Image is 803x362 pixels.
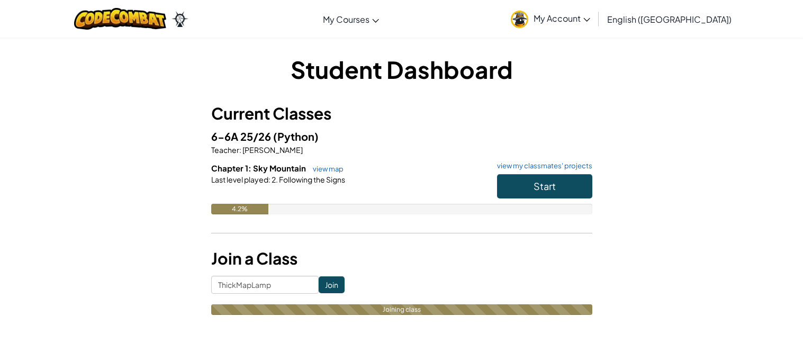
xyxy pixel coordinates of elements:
img: Ozaria [172,11,188,27]
div: Joining class [211,304,592,315]
a: My Account [506,2,596,35]
span: 6-6A 25/26 [211,130,273,143]
a: view map [308,165,344,173]
a: My Courses [318,5,384,33]
img: CodeCombat logo [74,8,167,30]
span: Start [534,180,556,192]
h1: Student Dashboard [211,53,592,86]
span: My Account [534,13,590,24]
span: (Python) [273,130,319,143]
input: Join [319,276,345,293]
img: avatar [511,11,528,28]
span: Teacher [211,145,239,155]
a: view my classmates' projects [492,162,592,169]
div: 4.2% [211,204,268,214]
span: [PERSON_NAME] [241,145,303,155]
span: Chapter 1: Sky Mountain [211,163,308,173]
span: 2. [270,175,278,184]
span: Last level played [211,175,268,184]
span: Following the Signs [278,175,345,184]
span: My Courses [323,14,369,25]
h3: Join a Class [211,247,592,270]
input: <Enter Class Code> [211,276,319,294]
span: : [239,145,241,155]
span: : [268,175,270,184]
a: English ([GEOGRAPHIC_DATA]) [602,5,737,33]
span: English ([GEOGRAPHIC_DATA]) [607,14,732,25]
button: Start [497,174,592,198]
h3: Current Classes [211,102,592,125]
